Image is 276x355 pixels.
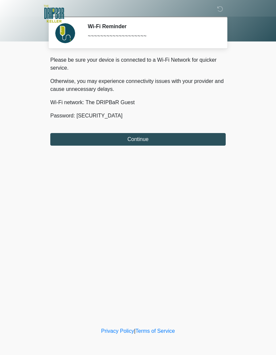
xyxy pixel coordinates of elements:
[50,99,226,106] p: Wi-Fi network: The DRIPBaR Guest
[50,77,226,93] p: Otherwise, you may experience connectivity issues with your provider and cause unnecessary delays.
[101,328,134,334] a: Privacy Policy
[50,56,226,72] p: Please be sure your device is connected to a Wi-Fi Network for quicker service.
[134,328,135,334] a: |
[88,32,216,40] div: ~~~~~~~~~~~~~~~~~~~
[135,328,175,334] a: Terms of Service
[55,23,75,43] img: Agent Avatar
[50,133,226,146] button: Continue
[50,112,226,120] p: Password: [SECURITY_DATA]
[44,5,64,23] img: The DRIPBaR - Keller Logo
